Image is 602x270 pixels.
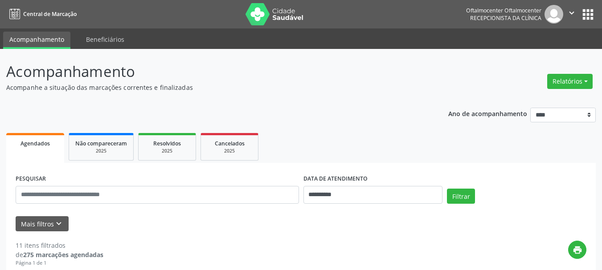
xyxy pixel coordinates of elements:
a: Beneficiários [80,32,131,47]
button: Mais filtroskeyboard_arrow_down [16,216,69,232]
span: Resolvidos [153,140,181,147]
div: 2025 [75,148,127,154]
a: Central de Marcação [6,7,77,21]
i:  [567,8,577,18]
button: Filtrar [447,189,475,204]
span: Central de Marcação [23,10,77,18]
img: img [545,5,563,24]
button:  [563,5,580,24]
span: Recepcionista da clínica [470,14,541,22]
button: apps [580,7,596,22]
i: print [573,245,582,255]
i: keyboard_arrow_down [54,219,64,229]
a: Acompanhamento [3,32,70,49]
div: 11 itens filtrados [16,241,103,250]
span: Não compareceram [75,140,127,147]
p: Acompanhamento [6,60,419,83]
p: Acompanhe a situação das marcações correntes e finalizadas [6,83,419,92]
label: DATA DE ATENDIMENTO [303,172,368,186]
div: Página 1 de 1 [16,259,103,267]
p: Ano de acompanhamento [448,108,527,119]
div: de [16,250,103,259]
button: print [568,241,586,259]
div: Oftalmocenter Oftalmocenter [466,7,541,14]
div: 2025 [145,148,189,154]
strong: 275 marcações agendadas [23,250,103,259]
button: Relatórios [547,74,593,89]
div: 2025 [207,148,252,154]
span: Cancelados [215,140,245,147]
span: Agendados [20,140,50,147]
label: PESQUISAR [16,172,46,186]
